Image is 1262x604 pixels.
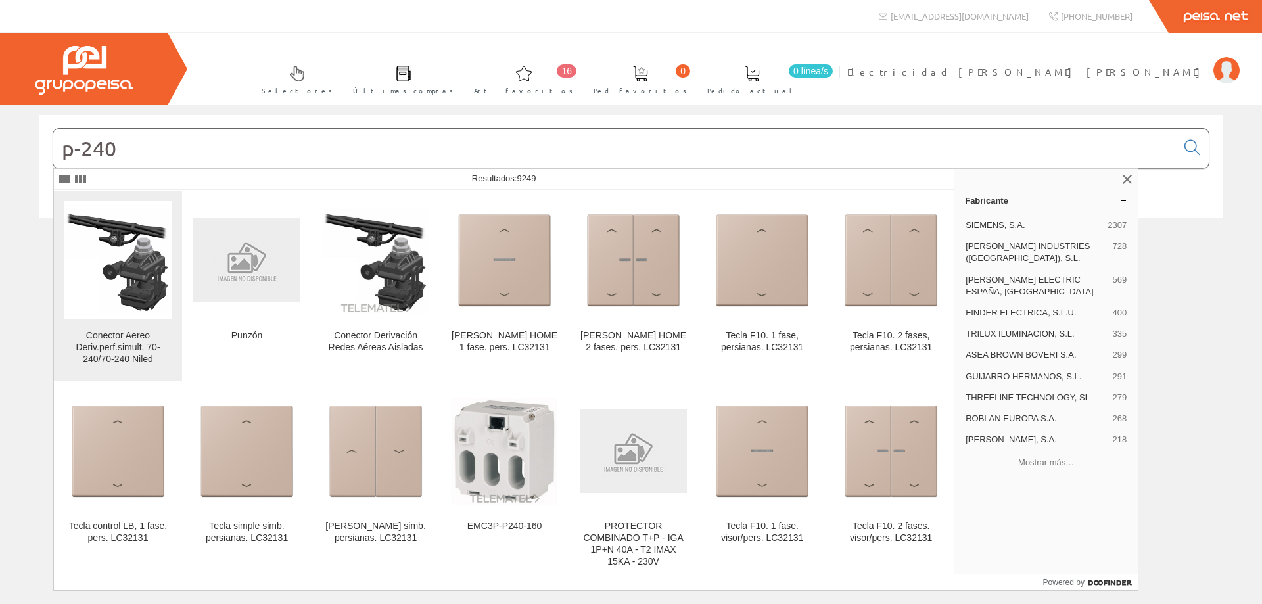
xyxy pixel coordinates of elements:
a: Últimas compras [340,55,460,103]
span: 291 [1112,371,1127,383]
span: 16 [557,64,576,78]
a: Tecla doble simb. persianas. LC32131 [PERSON_NAME] simb. persianas. LC32131 [312,381,440,583]
div: [PERSON_NAME] HOME 1 fase. pers. LC32131 [451,330,558,354]
span: Art. favoritos [474,84,573,97]
div: © Grupo Peisa [39,235,1223,246]
a: Tecla F10. 1 fase. visor/pers. LC32131 Tecla F10. 1 fase. visor/pers. LC32131 [698,381,826,583]
img: Tecla F10. 1 fase. visor/pers. LC32131 [709,398,816,505]
div: Tecla F10. 1 fase. visor/pers. LC32131 [709,521,816,544]
div: Punzón [193,330,300,342]
span: 335 [1112,328,1127,340]
span: 400 [1112,307,1127,319]
span: SIEMENS, S.A. [966,220,1102,231]
img: Punzón [193,218,300,302]
a: Tecla F10. 2 fases. visor/pers. LC32131 Tecla F10. 2 fases. visor/pers. LC32131 [827,381,955,583]
span: ASEA BROWN BOVERI S.A. [966,349,1107,361]
div: Tecla simple simb. persianas. LC32131 [193,521,300,544]
span: 569 [1112,274,1127,298]
span: 728 [1112,241,1127,264]
div: EMC3P-P240-160 [451,521,558,532]
button: Mostrar más… [960,452,1133,473]
a: Conector Aereo Deriv.perf.simult. 70-240/70-240 Niled Conector Aereo Deriv.perf.simult. 70-240/70... [54,191,182,381]
span: 2307 [1108,220,1127,231]
img: EMC3P-P240-160 [451,398,558,505]
span: 218 [1112,434,1127,446]
div: Tecla F10. 2 fases, persianas. LC32131 [837,330,945,354]
img: Tecla F10. 2 fases. visor/pers. LC32131 [837,398,945,505]
img: Tecla JUNG HOME 2 fases. pers. LC32131 [580,206,687,314]
span: ROBLAN EUROPA S.A. [966,413,1107,425]
span: Selectores [262,84,333,97]
span: Ped. favoritos [594,84,687,97]
div: [PERSON_NAME] simb. persianas. LC32131 [322,521,429,544]
span: 0 [676,64,690,78]
img: Grupo Peisa [35,46,133,95]
input: Buscar... [53,129,1177,168]
span: [PERSON_NAME], S.A. [966,434,1107,446]
span: 268 [1112,413,1127,425]
span: Powered by [1043,576,1085,588]
span: 0 línea/s [789,64,833,78]
a: Fabricante [954,190,1138,211]
div: PROTECTOR COMBINADO T+P - IGA 1P+N 40A - T2 IMAX 15KA - 230V [580,521,687,568]
a: 16 Art. favoritos [461,55,580,103]
a: Powered by [1043,574,1138,590]
img: Tecla JUNG HOME 1 fase. pers. LC32131 [451,206,558,314]
span: FINDER ELECTRICA, S.L.U. [966,307,1107,319]
span: Resultados: [472,174,536,183]
img: PROTECTOR COMBINADO T+P - IGA 1P+N 40A - T2 IMAX 15KA - 230V [580,409,687,493]
a: Selectores [248,55,339,103]
span: TRILUX ILUMINACION, S.L. [966,328,1107,340]
a: Tecla F10. 1 fase, persianas. LC32131 Tecla F10. 1 fase, persianas. LC32131 [698,191,826,381]
img: Tecla F10. 2 fases, persianas. LC32131 [837,206,945,314]
div: Tecla control LB, 1 fase. pers. LC32131 [64,521,172,544]
span: [PERSON_NAME] ELECTRIC ESPAÑA, [GEOGRAPHIC_DATA] [966,274,1107,298]
span: [EMAIL_ADDRESS][DOMAIN_NAME] [891,11,1029,22]
a: Tecla control LB, 1 fase. pers. LC32131 Tecla control LB, 1 fase. pers. LC32131 [54,381,182,583]
div: Conector Aereo Deriv.perf.simult. 70-240/70-240 Niled [64,330,172,365]
span: [PHONE_NUMBER] [1061,11,1133,22]
img: Tecla control LB, 1 fase. pers. LC32131 [64,398,172,505]
a: Conector Derivación Redes Aéreas Aisladas Conector Derivación Redes Aéreas Aisladas [312,191,440,381]
a: Electricidad [PERSON_NAME] [PERSON_NAME] [847,55,1240,67]
a: Punzón Punzón [183,191,311,381]
img: Tecla F10. 1 fase, persianas. LC32131 [709,206,816,314]
img: Tecla doble simb. persianas. LC32131 [322,398,429,505]
span: 9249 [517,174,536,183]
span: [PERSON_NAME] INDUSTRIES ([GEOGRAPHIC_DATA]), S.L. [966,241,1107,264]
a: PROTECTOR COMBINADO T+P - IGA 1P+N 40A - T2 IMAX 15KA - 230V PROTECTOR COMBINADO T+P - IGA 1P+N 4... [569,381,697,583]
div: Tecla F10. 1 fase, persianas. LC32131 [709,330,816,354]
div: [PERSON_NAME] HOME 2 fases. pers. LC32131 [580,330,687,354]
span: 279 [1112,392,1127,404]
img: Tecla simple simb. persianas. LC32131 [193,398,300,505]
a: Tecla simple simb. persianas. LC32131 Tecla simple simb. persianas. LC32131 [183,381,311,583]
img: Conector Derivación Redes Aéreas Aisladas [322,206,429,314]
span: Últimas compras [353,84,454,97]
span: Pedido actual [707,84,797,97]
span: GUIJARRO HERMANOS, S.L. [966,371,1107,383]
span: THREELINE TECHNOLOGY, SL [966,392,1107,404]
img: Conector Aereo Deriv.perf.simult. 70-240/70-240 Niled [64,206,172,314]
div: Tecla F10. 2 fases. visor/pers. LC32131 [837,521,945,544]
span: 299 [1112,349,1127,361]
a: Tecla F10. 2 fases, persianas. LC32131 Tecla F10. 2 fases, persianas. LC32131 [827,191,955,381]
a: Tecla JUNG HOME 2 fases. pers. LC32131 [PERSON_NAME] HOME 2 fases. pers. LC32131 [569,191,697,381]
a: EMC3P-P240-160 EMC3P-P240-160 [440,381,569,583]
div: Conector Derivación Redes Aéreas Aisladas [322,330,429,354]
span: Electricidad [PERSON_NAME] [PERSON_NAME] [847,65,1207,78]
a: Tecla JUNG HOME 1 fase. pers. LC32131 [PERSON_NAME] HOME 1 fase. pers. LC32131 [440,191,569,381]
